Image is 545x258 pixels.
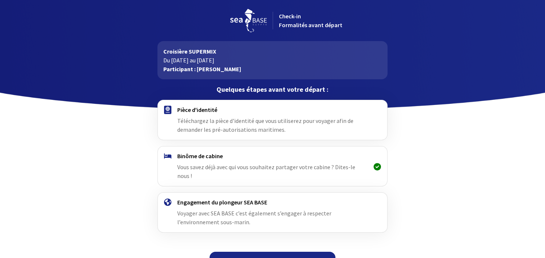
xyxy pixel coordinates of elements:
span: Vous savez déjà avec qui vous souhaitez partager votre cabine ? Dites-le nous ! [177,163,355,179]
p: Du [DATE] au [DATE] [163,56,382,65]
h4: Pièce d'identité [177,106,368,113]
img: binome.svg [164,153,171,159]
img: logo_seabase.svg [230,9,267,32]
p: Croisière SUPERMIX [163,47,382,56]
span: Voyager avec SEA BASE c’est également s’engager à respecter l’environnement sous-marin. [177,210,331,226]
h4: Engagement du plongeur SEA BASE [177,199,368,206]
p: Quelques étapes avant votre départ : [157,85,388,94]
span: Téléchargez la pièce d'identité que vous utiliserez pour voyager afin de demander les pré-autoris... [177,117,353,133]
p: Participant : [PERSON_NAME] [163,65,382,73]
span: Check-in Formalités avant départ [279,12,342,29]
img: passport.svg [164,106,171,114]
h4: Binôme de cabine [177,152,368,160]
img: engagement.svg [164,199,171,206]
